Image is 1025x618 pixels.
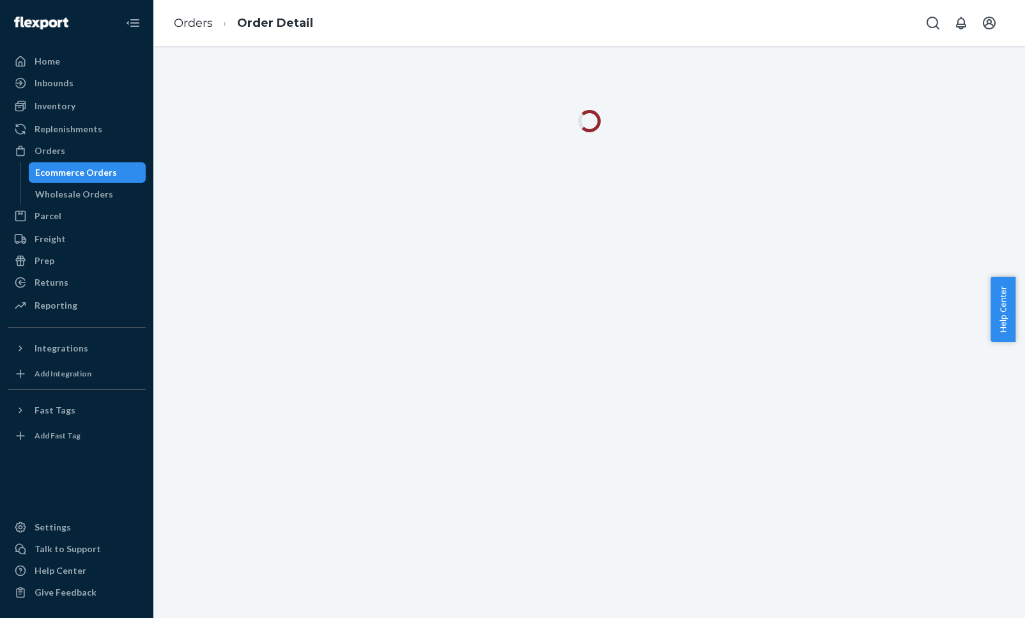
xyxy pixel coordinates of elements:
div: Add Integration [35,368,91,379]
button: Help Center [990,277,1015,342]
a: Inbounds [8,73,146,93]
button: Open Search Box [920,10,946,36]
div: Wholesale Orders [35,188,113,201]
div: Reporting [35,299,77,312]
div: Inventory [35,100,75,112]
div: Talk to Support [35,543,101,555]
div: Fast Tags [35,404,75,417]
a: Orders [8,141,146,161]
div: Home [35,55,60,68]
button: Open notifications [948,10,974,36]
div: Help Center [35,564,86,577]
div: Prep [35,254,54,267]
div: Returns [35,276,68,289]
a: Replenishments [8,119,146,139]
div: Parcel [35,210,61,222]
a: Wholesale Orders [29,184,146,205]
a: Orders [174,16,213,30]
a: Returns [8,272,146,293]
button: Fast Tags [8,400,146,421]
a: Order Detail [237,16,313,30]
a: Ecommerce Orders [29,162,146,183]
div: Integrations [35,342,88,355]
div: Orders [35,144,65,157]
a: Add Fast Tag [8,426,146,446]
button: Give Feedback [8,582,146,603]
button: Close Navigation [120,10,146,36]
img: Flexport logo [14,17,68,29]
div: Freight [35,233,66,245]
a: Home [8,51,146,72]
div: Settings [35,521,71,534]
a: Freight [8,229,146,249]
a: Reporting [8,295,146,316]
button: Integrations [8,338,146,359]
button: Talk to Support [8,539,146,559]
div: Ecommerce Orders [35,166,117,179]
a: Inventory [8,96,146,116]
ol: breadcrumbs [164,4,323,42]
div: Replenishments [35,123,102,135]
a: Add Integration [8,364,146,384]
button: Open account menu [976,10,1002,36]
a: Prep [8,251,146,271]
a: Parcel [8,206,146,226]
div: Give Feedback [35,586,96,599]
div: Inbounds [35,77,73,89]
div: Add Fast Tag [35,430,81,441]
a: Settings [8,517,146,537]
a: Help Center [8,560,146,581]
